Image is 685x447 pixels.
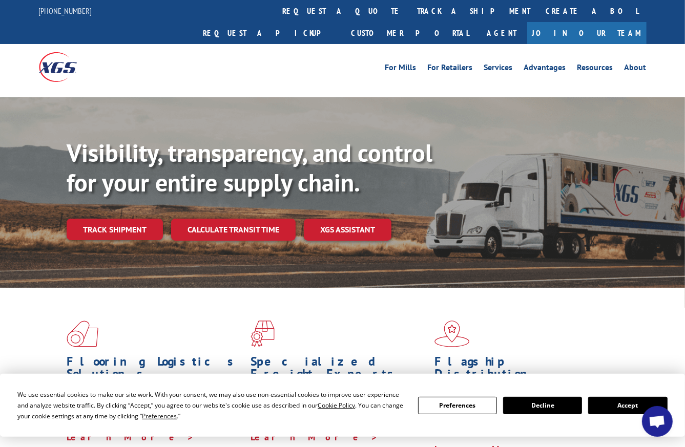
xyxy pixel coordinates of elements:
[251,431,378,443] a: Learn More >
[527,22,647,44] a: Join Our Team
[588,397,667,414] button: Accept
[503,397,582,414] button: Decline
[67,431,194,443] a: Learn More >
[251,355,427,385] h1: Specialized Freight Experts
[39,6,92,16] a: [PHONE_NUMBER]
[625,63,647,75] a: About
[142,412,177,420] span: Preferences
[477,22,527,44] a: Agent
[304,219,391,241] a: XGS ASSISTANT
[344,22,477,44] a: Customer Portal
[251,321,275,347] img: xgs-icon-focused-on-flooring-red
[484,63,513,75] a: Services
[67,355,243,385] h1: Flooring Logistics Solutions
[318,401,355,410] span: Cookie Policy
[418,397,497,414] button: Preferences
[642,406,673,437] div: Open chat
[17,389,405,421] div: We use essential cookies to make our site work. With your consent, we may also use non-essential ...
[171,219,296,241] a: Calculate transit time
[67,219,163,240] a: Track shipment
[524,63,566,75] a: Advantages
[577,63,613,75] a: Resources
[434,321,470,347] img: xgs-icon-flagship-distribution-model-red
[67,321,98,347] img: xgs-icon-total-supply-chain-intelligence-red
[434,355,611,397] h1: Flagship Distribution Model
[385,63,417,75] a: For Mills
[196,22,344,44] a: Request a pickup
[428,63,473,75] a: For Retailers
[67,137,432,198] b: Visibility, transparency, and control for your entire supply chain.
